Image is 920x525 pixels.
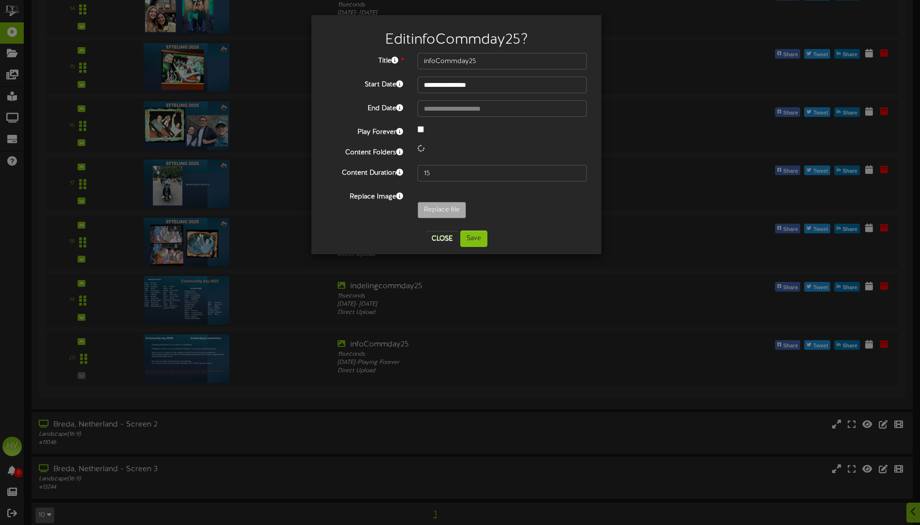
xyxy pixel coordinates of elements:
[319,145,410,158] label: Content Folders
[319,165,410,178] label: Content Duration
[426,231,458,246] button: Close
[418,165,587,181] input: 15
[418,53,587,69] input: Title
[319,124,410,137] label: Play Forever
[319,53,410,66] label: Title
[319,100,410,114] label: End Date
[319,189,410,202] label: Replace Image
[326,32,587,48] h2: Edit infoCommday25 ?
[460,230,487,247] button: Save
[319,77,410,90] label: Start Date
